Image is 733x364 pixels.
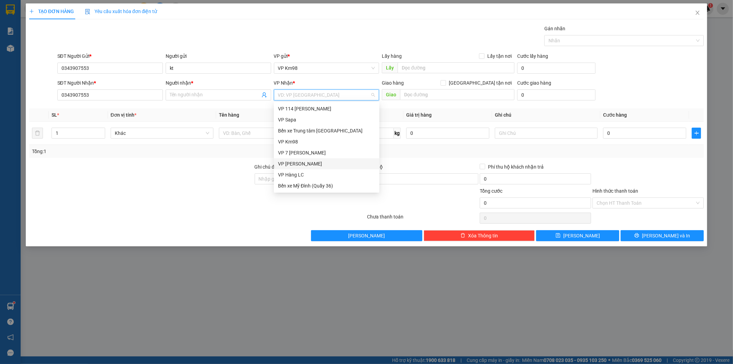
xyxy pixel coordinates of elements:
[382,53,402,59] span: Lấy hàng
[115,128,209,138] span: Khác
[446,79,514,87] span: [GEOGRAPHIC_DATA] tận nơi
[274,180,379,191] div: Bến xe Mỹ Đình (Quầy 36)
[406,128,489,139] input: 0
[382,62,398,73] span: Lấy
[394,128,401,139] span: kg
[278,149,375,157] div: VP 7 [PERSON_NAME]
[367,213,479,225] div: Chưa thanh toán
[274,158,379,169] div: VP Gia Lâm
[517,63,596,74] input: Cước lấy hàng
[111,112,136,118] span: Đơn vị tính
[536,230,619,241] button: save[PERSON_NAME]
[85,9,157,14] span: Yêu cầu xuất hóa đơn điện tử
[262,92,267,98] span: user-add
[255,164,292,170] label: Ghi chú đơn hàng
[278,127,375,135] div: Bến xe Trung tâm [GEOGRAPHIC_DATA]
[517,89,596,100] input: Cước giao hàng
[52,112,57,118] span: SL
[642,232,690,239] span: [PERSON_NAME] và In
[255,173,366,184] input: Ghi chú đơn hàng
[480,188,502,194] span: Tổng cước
[274,52,379,60] div: VP gửi
[382,80,404,86] span: Giao hàng
[485,52,514,60] span: Lấy tận nơi
[468,232,498,239] span: Xóa Thông tin
[274,169,379,180] div: VP Hàng LC
[219,112,239,118] span: Tên hàng
[382,89,400,100] span: Giao
[274,103,379,114] div: VP 114 Trần Nhật Duật
[274,125,379,136] div: Bến xe Trung tâm Lào Cai
[517,80,551,86] label: Cước giao hàng
[29,9,74,14] span: TẠO ĐƠN HÀNG
[592,188,638,194] label: Hình thức thanh toán
[278,160,375,168] div: VP [PERSON_NAME]
[406,112,432,118] span: Giá trị hàng
[692,130,701,136] span: plus
[278,105,375,113] div: VP 114 [PERSON_NAME]
[278,138,375,146] div: VP Km98
[29,9,34,14] span: plus
[166,79,271,87] div: Người nhận
[398,62,514,73] input: Dọc đường
[495,128,598,139] input: Ghi Chú
[274,136,379,147] div: VP Km98
[57,79,163,87] div: SĐT Người Nhận
[32,148,283,155] div: Tổng: 1
[563,232,600,239] span: [PERSON_NAME]
[278,63,375,73] span: VP Km98
[517,53,548,59] label: Cước lấy hàng
[603,112,627,118] span: Cước hàng
[57,52,163,60] div: SĐT Người Gửi
[688,3,707,23] button: Close
[32,128,43,139] button: delete
[544,26,565,31] label: Gán nhãn
[311,230,422,241] button: [PERSON_NAME]
[400,89,514,100] input: Dọc đường
[278,182,375,190] div: Bến xe Mỹ Đình (Quầy 36)
[166,52,271,60] div: Người gửi
[219,128,322,139] input: VD: Bàn, Ghế
[460,233,465,238] span: delete
[492,108,600,122] th: Ghi chú
[274,80,293,86] span: VP Nhận
[621,230,704,241] button: printer[PERSON_NAME] và In
[278,116,375,124] div: VP Sapa
[424,230,535,241] button: deleteXóa Thông tin
[274,147,379,158] div: VP 7 Phạm Văn Đồng
[278,171,375,179] div: VP Hàng LC
[634,233,639,238] span: printer
[85,9,90,14] img: icon
[348,232,385,239] span: [PERSON_NAME]
[692,128,701,139] button: plus
[485,163,546,171] span: Phí thu hộ khách nhận trả
[556,233,560,238] span: save
[695,10,700,15] span: close
[274,114,379,125] div: VP Sapa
